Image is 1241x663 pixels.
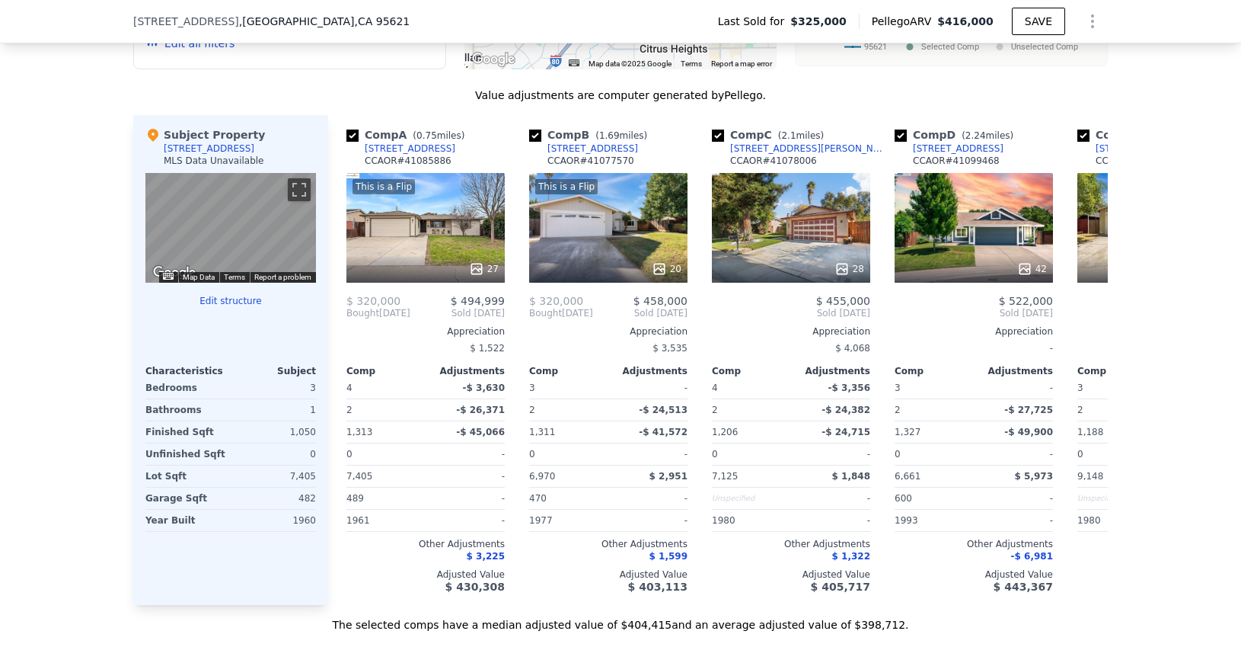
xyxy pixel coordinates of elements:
a: [STREET_ADDRESS] [346,143,455,155]
text: Selected Comp [921,42,979,52]
div: Appreciation [895,325,1053,338]
span: $416,000 [937,15,994,27]
div: 3 [234,377,316,399]
div: Map [145,173,316,283]
div: - [1077,338,1236,359]
div: [STREET_ADDRESS] [164,143,254,155]
div: [STREET_ADDRESS] [913,143,1003,155]
div: 2 [712,399,788,421]
div: - [429,444,505,465]
div: 1,050 [234,421,316,443]
span: 600 [895,493,912,504]
div: Other Adjustments [529,538,687,550]
div: Garage Sqft [145,488,228,509]
div: [DATE] [346,307,410,319]
a: Open this area in Google Maps (opens a new window) [149,263,199,283]
span: 0 [346,449,353,460]
button: Edit structure [145,295,316,307]
div: 20 [652,261,681,277]
div: Other Adjustments [346,538,505,550]
span: 1,188 [1077,427,1103,437]
span: -$ 49,900 [1004,427,1053,437]
button: SAVE [1012,8,1065,35]
div: Street View [145,173,316,283]
span: ( miles) [772,130,830,141]
div: 1960 [234,510,316,531]
div: 0 [234,444,316,465]
div: 1961 [346,510,423,531]
span: $ 5,973 [1015,471,1053,482]
button: Keyboard shortcuts [569,59,579,66]
div: [STREET_ADDRESS] [365,143,455,155]
span: $ 1,599 [649,551,687,562]
a: Terms (opens in new tab) [224,273,245,281]
div: Other Adjustments [1077,538,1236,550]
div: Appreciation [1077,325,1236,338]
div: Appreciation [346,325,505,338]
span: 1,313 [346,427,372,437]
div: This is a Flip [353,179,415,194]
span: 3 [895,383,901,393]
div: 28 [834,261,864,277]
div: - [977,488,1053,509]
div: - [895,338,1053,359]
text: Unselected Comp [1011,42,1078,52]
span: $ 1,322 [832,551,870,562]
span: ( miles) [407,130,471,141]
span: 470 [529,493,547,504]
div: [STREET_ADDRESS][PERSON_NAME] [730,143,888,155]
span: 0 [529,449,535,460]
span: 1,311 [529,427,555,437]
span: -$ 3,630 [463,383,505,393]
span: Sold [DATE] [712,307,870,319]
img: Google [149,263,199,283]
span: 0 [895,449,901,460]
div: 1 [234,399,316,421]
span: $325,000 [790,14,847,29]
img: Google [468,50,518,69]
span: , [GEOGRAPHIC_DATA] [239,14,410,29]
span: 0 [1077,449,1083,460]
span: -$ 6,981 [1011,551,1053,562]
div: Adjustments [608,365,687,377]
span: Sold [DATE] [410,307,505,319]
span: 0 [712,449,718,460]
div: Appreciation [712,325,870,338]
button: Map Data [183,272,215,283]
span: [STREET_ADDRESS] [133,14,239,29]
div: Other Adjustments [895,538,1053,550]
div: Comp [1077,365,1156,377]
div: Adjusted Value [529,569,687,581]
div: [DATE] [529,307,593,319]
div: Characteristics [145,365,231,377]
div: Comp D [895,127,1019,143]
div: 1980 [1077,510,1153,531]
div: - [977,377,1053,399]
span: $ 430,308 [445,581,505,593]
div: Comp C [712,127,830,143]
a: Terms (opens in new tab) [681,59,702,68]
a: [STREET_ADDRESS][PERSON_NAME] [712,143,888,155]
div: CCAOR # 41077570 [547,155,634,167]
span: $ 405,717 [811,581,870,593]
span: 7,405 [346,471,372,482]
div: [STREET_ADDRESS] [1096,143,1186,155]
div: - [794,488,870,509]
div: Subject Property [145,127,265,143]
span: 4 [712,383,718,393]
span: $ 458,000 [633,295,687,307]
div: Value adjustments are computer generated by Pellego . [133,88,1108,103]
div: - [429,510,505,531]
div: Comp [346,365,426,377]
span: , CA 95621 [354,15,410,27]
span: -$ 24,513 [639,405,687,415]
span: 1,327 [895,427,920,437]
span: 9,148 [1077,471,1103,482]
span: 1.69 [599,130,620,141]
span: -$ 41,572 [639,427,687,437]
span: ( miles) [589,130,653,141]
span: Map data ©2025 Google [589,59,672,68]
div: Adjusted Value [895,569,1053,581]
div: Bathrooms [145,399,228,421]
span: 1,206 [712,427,738,437]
